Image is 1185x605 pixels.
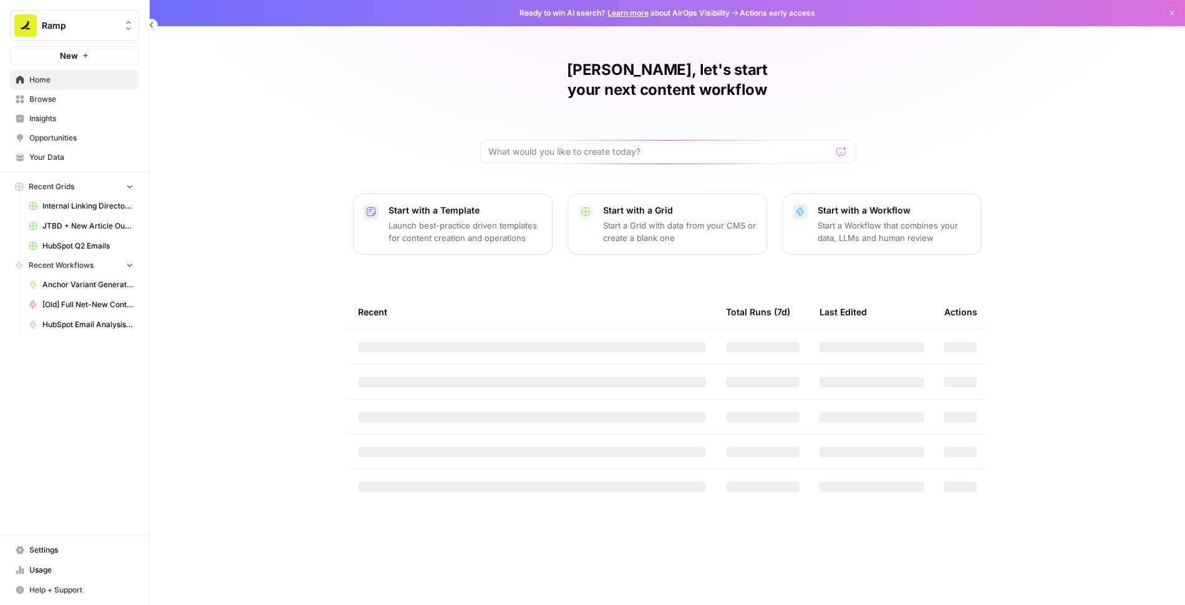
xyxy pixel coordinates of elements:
p: Start a Grid with data from your CMS or create a blank one [603,219,757,244]
div: Last Edited [820,295,867,329]
span: Insights [29,113,133,124]
button: Start with a WorkflowStart a Workflow that combines your data, LLMs and human review [782,194,982,255]
a: HubSpot Email Analysis Segment [23,315,139,335]
a: Usage [10,560,139,580]
span: HubSpot Email Analysis Segment [42,319,133,330]
span: New [60,49,78,62]
a: Insights [10,109,139,129]
span: Browse [29,94,133,105]
a: HubSpot Q2 Emails [23,236,139,256]
span: [Old] Full Net-New Content Workflow [42,299,133,310]
button: Workspace: Ramp [10,10,139,41]
a: Anchor Variant Generator [23,275,139,295]
a: [Old] Full Net-New Content Workflow [23,295,139,315]
button: Help + Support [10,580,139,600]
a: Learn more [607,8,649,17]
span: Ramp [42,19,117,32]
input: What would you like to create today? [488,145,831,158]
h1: [PERSON_NAME], let's start your next content workflow [480,60,854,100]
span: Recent Grids [29,181,74,192]
a: Internal Linking Directory Grid [23,196,139,216]
span: Ready to win AI search? about AirOps Visibility [520,7,730,19]
span: JTBD + New Article Output [42,220,133,232]
button: New [10,46,139,65]
span: Your Data [29,152,133,163]
a: Home [10,70,139,90]
button: Recent Grids [10,177,139,196]
a: Opportunities [10,128,139,148]
span: Opportunities [29,132,133,144]
span: Anchor Variant Generator [42,279,133,290]
div: Recent [358,295,706,329]
span: Settings [29,544,133,556]
div: Actions [944,295,977,329]
p: Launch best-practice driven templates for content creation and operations [389,219,542,244]
p: Start with a Grid [603,204,757,217]
div: Total Runs (7d) [726,295,790,329]
span: Usage [29,564,133,576]
button: Start with a GridStart a Grid with data from your CMS or create a blank one [568,194,767,255]
p: Start a Workflow that combines your data, LLMs and human review [818,219,971,244]
span: Recent Workflows [29,260,94,271]
button: Start with a TemplateLaunch best-practice driven templates for content creation and operations [353,194,553,255]
p: Start with a Template [389,204,542,217]
a: Browse [10,89,139,109]
span: Home [29,74,133,86]
span: Help + Support [29,584,133,596]
button: Recent Workflows [10,256,139,275]
a: Your Data [10,147,139,167]
a: JTBD + New Article Output [23,216,139,236]
img: Ramp Logo [14,14,37,37]
span: Internal Linking Directory Grid [42,200,133,212]
span: Actions early access [740,7,815,19]
p: Start with a Workflow [818,204,971,217]
a: Settings [10,540,139,560]
span: HubSpot Q2 Emails [42,240,133,252]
